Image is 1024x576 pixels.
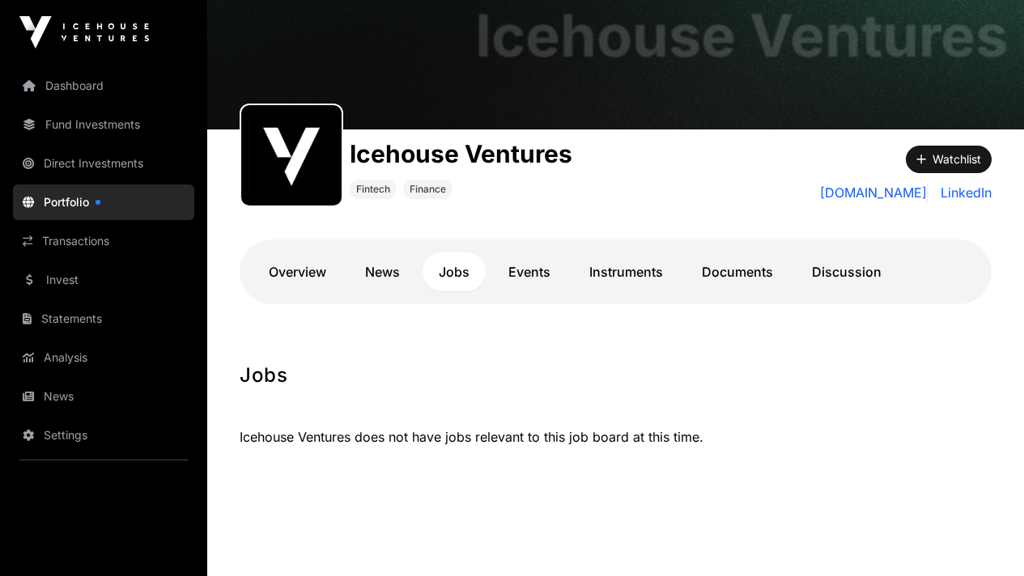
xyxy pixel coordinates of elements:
[13,146,194,181] a: Direct Investments
[906,146,992,173] button: Watchlist
[240,362,992,388] h1: Jobs
[19,16,149,49] img: Icehouse Ventures Logo
[240,408,992,447] p: Icehouse Ventures does not have jobs relevant to this job board at this time.
[943,498,1024,576] div: 聊天小组件
[13,301,194,337] a: Statements
[13,223,194,259] a: Transactions
[573,252,679,291] a: Instruments
[356,183,390,196] span: Fintech
[13,68,194,104] a: Dashboard
[349,252,416,291] a: News
[13,417,194,453] a: Settings
[934,183,992,202] a: LinkedIn
[820,183,928,202] a: [DOMAIN_NAME]
[248,112,335,199] img: 1d91eb80-55a0-4420-b6c5-9d552519538f.png
[943,498,1024,576] iframe: Chat Widget
[686,252,789,291] a: Documents
[13,379,194,414] a: News
[13,262,194,298] a: Invest
[492,252,567,291] a: Events
[253,252,342,291] a: Overview
[13,340,194,375] a: Analysis
[475,6,1008,65] h1: Icehouse Ventures
[253,252,979,291] nav: Tabs
[350,139,572,168] h1: Icehouse Ventures
[423,252,486,291] a: Jobs
[410,183,446,196] span: Finance
[13,184,194,220] a: Portfolio
[13,107,194,142] a: Fund Investments
[796,252,898,291] a: Discussion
